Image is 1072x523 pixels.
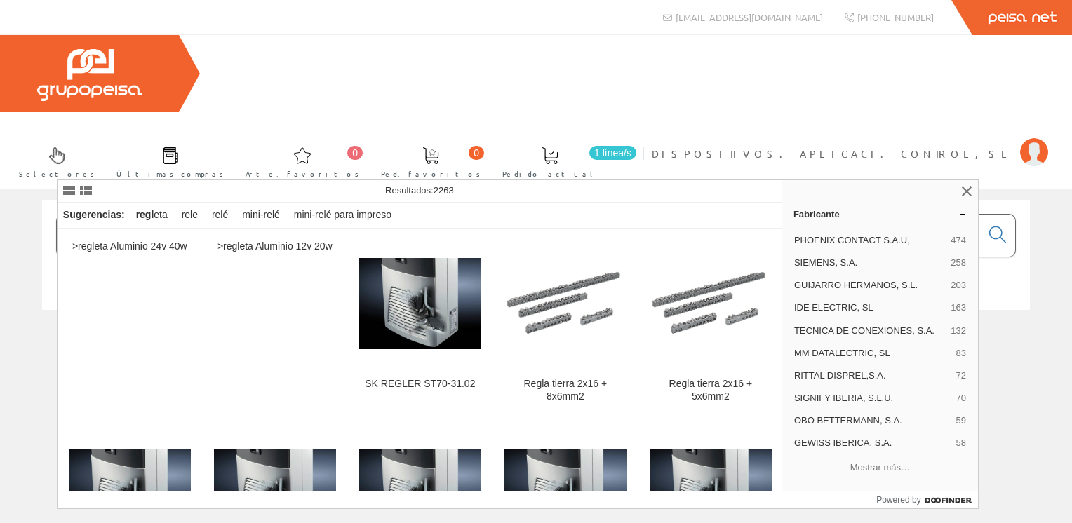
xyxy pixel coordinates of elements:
div: SK REGLER ST70-31.02 [359,378,481,390]
span: 474 [951,234,966,247]
a: Regla tierra 2x16 + 5x6mm2 Regla tierra 2x16 + 5x6mm2 [638,229,783,419]
a: Selectores [5,135,102,186]
span: 163 [951,301,966,314]
span: [EMAIL_ADDRESS][DOMAIN_NAME] [676,11,823,23]
img: Regla tierra 2x16 + 5x6mm2 [650,243,772,365]
img: Regla tierra 2x16 + 8x6mm2 [504,243,627,365]
font: eta [136,209,168,220]
div: mini-relé para impreso [288,203,397,228]
span: Powered by [876,494,920,506]
span: 0 [347,146,363,160]
span: 258 [951,257,966,269]
span: 70 [956,392,965,405]
span: Pedido actual [502,167,598,181]
span: 2263 [434,185,454,196]
span: MM DATALECTRIC, SL [794,347,951,360]
span: 58 [956,437,965,449]
div: © Grupo Peisa [42,327,1030,339]
a: 1 línea/s Pedido actual [488,135,640,186]
a: Powered by [876,491,978,508]
span: OBO BETTERMANN, S.A. [794,414,951,427]
a: DISPOSITIVOS. APLICACI. CONTROL, SL [652,135,1048,149]
span: [PHONE_NUMBER] [857,11,934,23]
a: Últimas compras [102,135,231,186]
a: Regla tierra 2x16 + 8x6mm2 Regla tierra 2x16 + 8x6mm2 [493,229,638,419]
span: 1 línea/s [589,146,636,160]
span: SIGNIFY IBERIA, S.L.U. [794,392,951,405]
div: Sugerencias: [58,205,128,225]
span: 132 [951,325,966,337]
div: rele [176,203,203,228]
a: >regleta Aluminio 12v 20w [203,229,347,419]
div: >regleta Aluminio 12v 20w [214,240,336,253]
span: RITTAL DISPREL,S.A. [794,369,951,382]
span: DISPOSITIVOS. APLICACI. CONTROL, SL [652,147,1013,161]
span: Selectores [19,167,95,181]
div: mini-relé [236,203,286,228]
span: GEWISS IBERICA, S.A. [794,437,951,449]
span: TECNICA DE CONEXIONES, S.A. [794,325,945,337]
strong: regl [136,209,154,220]
span: 83 [956,347,965,360]
img: Grupo Peisa [37,49,142,101]
span: Arte. favoritos [246,167,359,181]
span: 0 [469,146,484,160]
img: SK REGLER ST70-31.02 [359,258,481,350]
div: Regla tierra 2x16 + 5x6mm2 [650,378,772,403]
a: SK REGLER ST70-31.02 SK REGLER ST70-31.02 [348,229,493,419]
div: >regleta Aluminio 24v 40w [69,240,191,253]
div: Regla tierra 2x16 + 8x6mm2 [504,378,627,403]
span: Resultados: [385,185,454,196]
span: SIEMENS, S.A. [794,257,945,269]
a: >regleta Aluminio 24v 40w [58,229,202,419]
span: 203 [951,279,966,292]
a: Fabricante [782,203,978,225]
span: 72 [956,369,965,382]
span: PHOENIX CONTACT S.A.U, [794,234,945,247]
span: GUIJARRO HERMANOS, S.L. [794,279,945,292]
span: Ped. favoritos [381,167,481,181]
span: IDE ELECTRIC, SL [794,301,945,314]
span: Últimas compras [116,167,224,181]
div: relé [206,203,234,228]
button: Mostrar más… [788,456,972,480]
span: 59 [956,414,965,427]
